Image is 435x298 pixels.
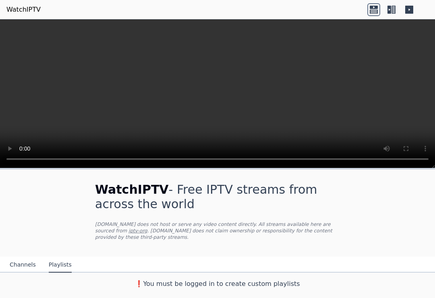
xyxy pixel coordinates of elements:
a: iptv-org [128,228,147,234]
h3: ❗️You must be logged in to create custom playlists [82,279,353,289]
a: WatchIPTV [6,5,41,14]
button: Playlists [49,257,72,273]
span: WatchIPTV [95,182,169,197]
p: [DOMAIN_NAME] does not host or serve any video content directly. All streams available here are s... [95,221,340,240]
h1: - Free IPTV streams from across the world [95,182,340,211]
button: Channels [10,257,36,273]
